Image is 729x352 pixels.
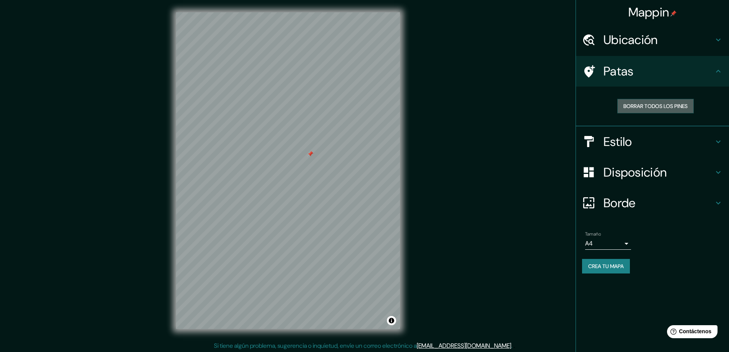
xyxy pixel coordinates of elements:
[214,342,417,350] font: Si tiene algún problema, sugerencia o inquietud, envíe un correo electrónico a
[603,134,632,150] font: Estilo
[176,12,400,329] canvas: Mapa
[585,231,601,237] font: Tamaño
[617,99,694,113] button: Borrar todos los pines
[514,341,515,350] font: .
[588,263,624,270] font: Crea tu mapa
[512,341,514,350] font: .
[585,237,631,250] div: A4
[576,126,729,157] div: Estilo
[585,239,593,247] font: A4
[603,63,634,79] font: Patas
[603,195,636,211] font: Borde
[576,188,729,218] div: Borde
[623,103,688,110] font: Borrar todos los pines
[670,10,677,16] img: pin-icon.png
[661,322,721,344] iframe: Lanzador de widgets de ayuda
[387,316,396,325] button: Activar o desactivar atribución
[603,32,658,48] font: Ubicación
[576,56,729,87] div: Patas
[576,25,729,55] div: Ubicación
[576,157,729,188] div: Disposición
[417,342,511,350] a: [EMAIL_ADDRESS][DOMAIN_NAME]
[511,342,512,350] font: .
[628,4,669,20] font: Mappin
[582,259,630,273] button: Crea tu mapa
[603,164,667,180] font: Disposición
